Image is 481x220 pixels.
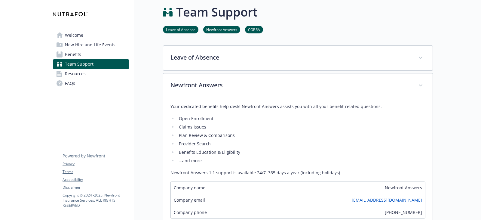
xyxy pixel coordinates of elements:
a: New Hire and Life Events [53,40,129,50]
li: Open Enrollment [177,115,425,122]
span: Welcome [65,30,83,40]
a: Team Support [53,59,129,69]
li: Benefits Education & Eligibility [177,149,425,156]
span: Newfront Answers [385,184,422,191]
span: Company phone [174,209,207,215]
p: Leave of Absence [170,53,411,62]
a: COBRA [245,26,263,32]
div: Leave of Absence [163,46,433,70]
a: Welcome [53,30,129,40]
a: Accessibility [63,177,129,182]
h1: Team Support [176,3,258,21]
a: Privacy [63,161,129,167]
li: Plan Review & Comparisons [177,132,425,139]
a: Leave of Absence [163,26,198,32]
span: Company name [174,184,205,191]
a: Newfront Answers [203,26,240,32]
span: New Hire and Life Events [65,40,115,50]
a: Terms [63,169,129,175]
li: Claims Issues [177,123,425,131]
a: Resources [53,69,129,79]
span: Benefits [65,50,81,59]
a: [EMAIL_ADDRESS][DOMAIN_NAME] [352,197,422,203]
span: Company email [174,197,205,203]
span: Team Support [65,59,93,69]
p: Newfront Answers [170,81,411,90]
li: …and more [177,157,425,164]
a: Disclaimer [63,185,129,190]
span: FAQs [65,79,75,88]
a: Benefits [53,50,129,59]
span: Resources [65,69,86,79]
div: Newfront Answers [163,73,433,98]
p: Your dedicated benefits help desk! Newfront Answers assists you with all your benefit-related que... [170,103,425,110]
li: Provider Search [177,140,425,147]
p: Copyright © 2024 - 2025 , Newfront Insurance Services, ALL RIGHTS RESERVED [63,193,129,208]
span: [PHONE_NUMBER] [385,209,422,215]
a: FAQs [53,79,129,88]
p: Newfront Answers 1:1 support is available 24/7, 365 days a year (including holidays). [170,169,425,176]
